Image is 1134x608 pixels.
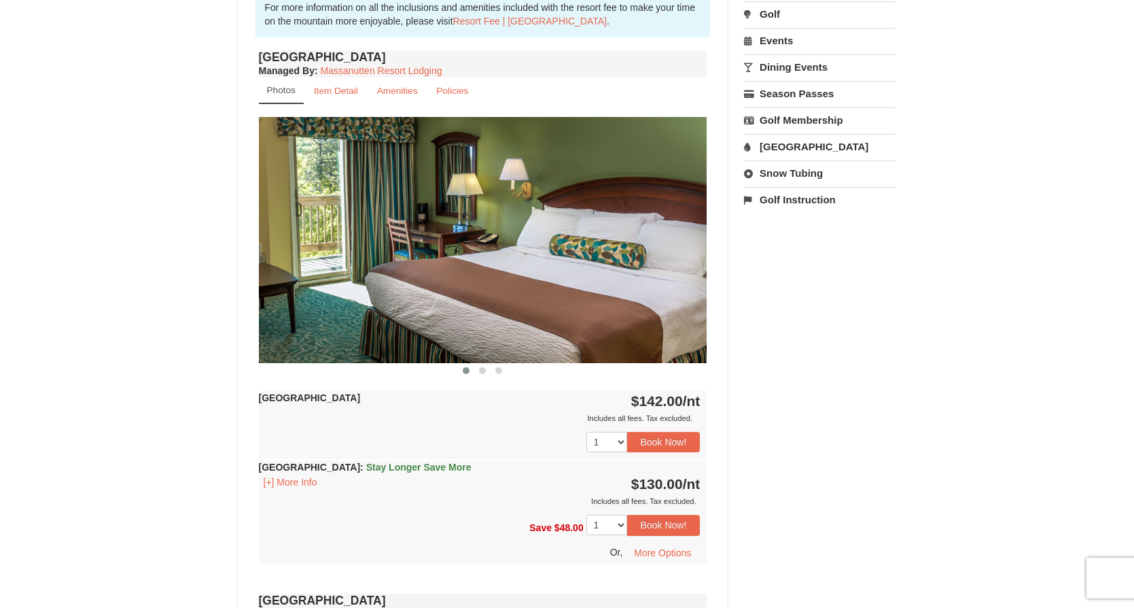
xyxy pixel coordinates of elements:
a: Massanutten Resort Lodging [321,65,442,76]
button: Book Now! [627,432,701,452]
a: Golf Membership [744,107,896,133]
strong: $142.00 [631,393,701,409]
button: Book Now! [627,515,701,535]
a: Amenities [368,78,427,104]
a: Dining Events [744,54,896,80]
a: Photos [259,78,304,104]
span: Stay Longer Save More [366,462,472,473]
a: Season Passes [744,81,896,106]
small: Amenities [377,86,418,96]
span: Or, [610,546,623,557]
span: $48.00 [554,522,584,533]
span: /nt [683,476,701,492]
span: $130.00 [631,476,683,492]
strong: [GEOGRAPHIC_DATA] [259,392,361,403]
h4: [GEOGRAPHIC_DATA] [259,594,707,607]
a: Snow Tubing [744,161,896,186]
small: Item Detail [314,86,358,96]
button: [+] More Info [259,475,322,490]
h4: [GEOGRAPHIC_DATA] [259,50,707,64]
div: Includes all fees. Tax excluded. [259,411,701,425]
strong: : [259,65,318,76]
span: Save [529,522,552,533]
span: /nt [683,393,701,409]
a: Resort Fee | [GEOGRAPHIC_DATA] [453,16,607,27]
small: Policies [436,86,468,96]
a: Item Detail [305,78,367,104]
a: Policies [427,78,477,104]
a: [GEOGRAPHIC_DATA] [744,134,896,159]
small: Photos [267,85,296,95]
span: Managed By [259,65,315,76]
button: More Options [625,543,700,563]
a: Events [744,28,896,53]
img: 18876286-36-6bbdb14b.jpg [259,117,707,362]
strong: [GEOGRAPHIC_DATA] [259,462,472,473]
div: Includes all fees. Tax excluded. [259,494,701,508]
span: : [360,462,364,473]
a: Golf [744,1,896,27]
a: Golf Instruction [744,187,896,212]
